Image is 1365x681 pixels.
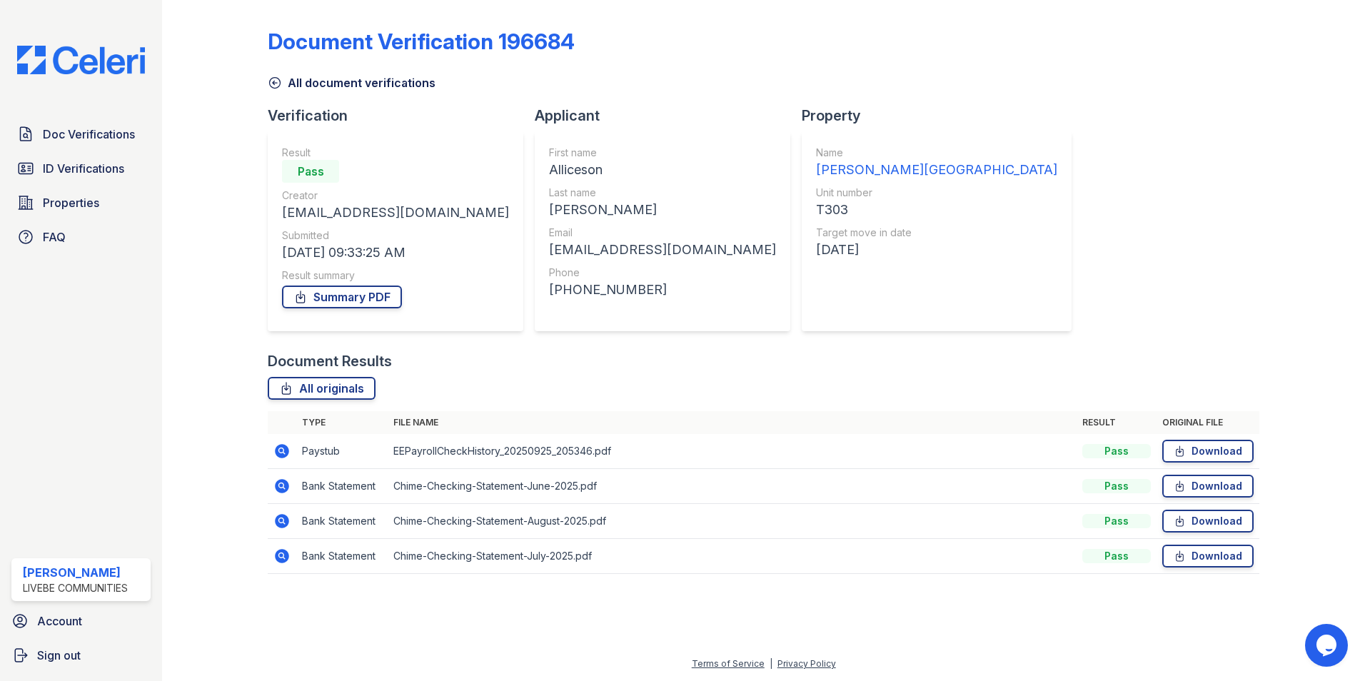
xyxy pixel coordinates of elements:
a: Sign out [6,641,156,670]
a: Download [1162,510,1254,533]
div: [DATE] 09:33:25 AM [282,243,509,263]
a: Name [PERSON_NAME][GEOGRAPHIC_DATA] [816,146,1057,180]
div: [PHONE_NUMBER] [549,280,776,300]
a: All originals [268,377,376,400]
div: Email [549,226,776,240]
a: All document verifications [268,74,435,91]
a: Properties [11,188,151,217]
div: [PERSON_NAME] [23,564,128,581]
a: Download [1162,545,1254,567]
div: Last name [549,186,776,200]
a: Download [1162,440,1254,463]
th: Original file [1157,411,1259,434]
div: | [770,658,772,669]
div: Applicant [535,106,802,126]
a: Doc Verifications [11,120,151,148]
div: Alliceson [549,160,776,180]
div: Name [816,146,1057,160]
div: Pass [1082,549,1151,563]
div: LiveBe Communities [23,581,128,595]
div: Result summary [282,268,509,283]
div: T303 [816,200,1057,220]
span: Properties [43,194,99,211]
span: FAQ [43,228,66,246]
div: Pass [282,160,339,183]
a: Summary PDF [282,286,402,308]
div: [DATE] [816,240,1057,260]
span: Account [37,612,82,630]
div: Verification [268,106,535,126]
div: Pass [1082,479,1151,493]
a: Privacy Policy [777,658,836,669]
div: Pass [1082,514,1151,528]
a: Download [1162,475,1254,498]
div: [EMAIL_ADDRESS][DOMAIN_NAME] [549,240,776,260]
img: CE_Logo_Blue-a8612792a0a2168367f1c8372b55b34899dd931a85d93a1a3d3e32e68fde9ad4.png [6,46,156,74]
div: [PERSON_NAME] [549,200,776,220]
div: Pass [1082,444,1151,458]
a: Account [6,607,156,635]
div: First name [549,146,776,160]
a: Terms of Service [692,658,765,669]
td: Chime-Checking-Statement-August-2025.pdf [388,504,1077,539]
div: Result [282,146,509,160]
td: Bank Statement [296,469,388,504]
div: [EMAIL_ADDRESS][DOMAIN_NAME] [282,203,509,223]
iframe: chat widget [1305,624,1351,667]
th: Type [296,411,388,434]
div: Unit number [816,186,1057,200]
div: Phone [549,266,776,280]
div: Property [802,106,1083,126]
div: Document Results [268,351,392,371]
th: Result [1077,411,1157,434]
a: ID Verifications [11,154,151,183]
span: Sign out [37,647,81,664]
td: Chime-Checking-Statement-June-2025.pdf [388,469,1077,504]
td: Paystub [296,434,388,469]
a: FAQ [11,223,151,251]
td: Bank Statement [296,504,388,539]
div: Document Verification 196684 [268,29,575,54]
td: EEPayrollCheckHistory_20250925_205346.pdf [388,434,1077,469]
span: Doc Verifications [43,126,135,143]
td: Chime-Checking-Statement-July-2025.pdf [388,539,1077,574]
div: [PERSON_NAME][GEOGRAPHIC_DATA] [816,160,1057,180]
th: File name [388,411,1077,434]
div: Creator [282,188,509,203]
td: Bank Statement [296,539,388,574]
div: Target move in date [816,226,1057,240]
div: Submitted [282,228,509,243]
span: ID Verifications [43,160,124,177]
